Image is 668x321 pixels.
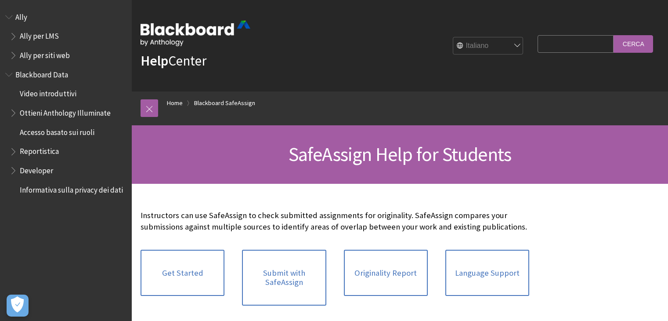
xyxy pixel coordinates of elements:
[20,125,94,137] span: Accesso basato sui ruoli
[141,250,224,296] a: Get Started
[5,10,126,63] nav: Book outline for Anthology Ally Help
[242,250,326,306] a: Submit with SafeAssign
[7,295,29,317] button: Apri preferenze
[141,210,529,233] p: Instructors can use SafeAssign to check submitted assignments for originality. SafeAssign compare...
[194,98,255,109] a: Blackboard SafeAssign
[453,37,524,55] select: Site Language Selector
[5,67,126,197] nav: Book outline for Anthology Illuminate
[20,163,53,175] span: Developer
[15,67,68,79] span: Blackboard Data
[20,87,76,98] span: Video introduttivi
[167,98,183,109] a: Home
[141,52,206,69] a: HelpCenter
[20,48,70,60] span: Ally per siti web
[15,10,27,22] span: Ally
[20,182,123,194] span: Informativa sulla privacy dei dati
[20,29,59,41] span: Ally per LMS
[289,142,512,166] span: SafeAssign Help for Students
[614,35,653,52] input: Cerca
[20,144,59,156] span: Reportistica
[344,250,428,296] a: Originality Report
[445,250,529,296] a: Language Support
[20,106,111,117] span: Ottieni Anthology Illuminate
[141,21,250,46] img: Blackboard by Anthology
[141,52,168,69] strong: Help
